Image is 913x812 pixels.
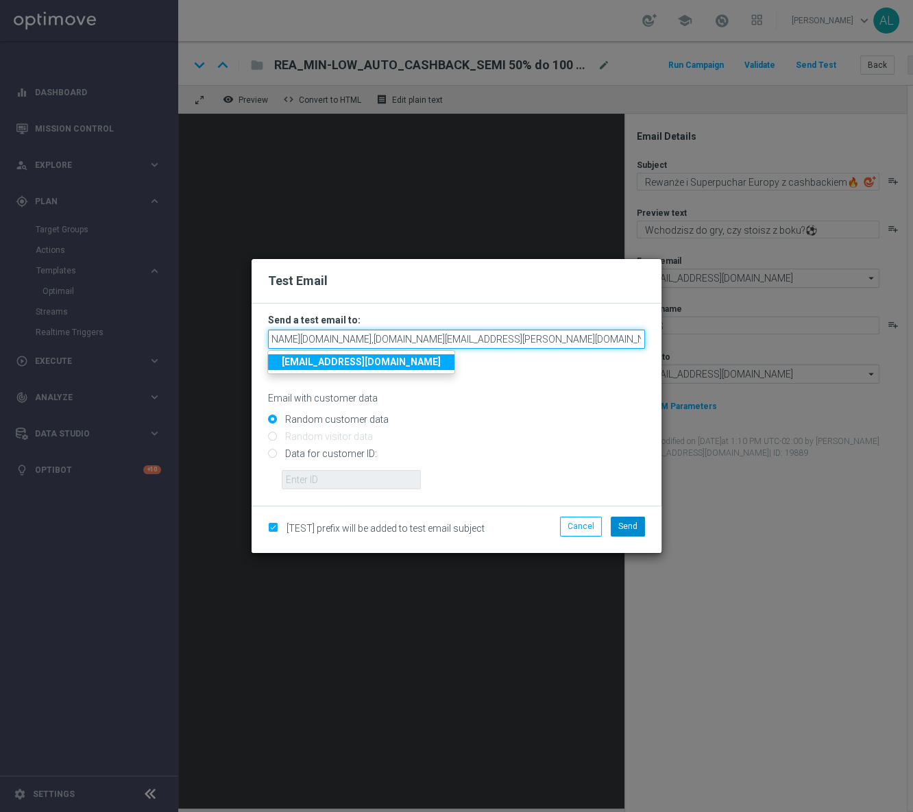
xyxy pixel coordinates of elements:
label: Random customer data [282,413,389,426]
h2: Test Email [268,273,645,289]
input: Enter ID [282,470,421,489]
p: Separate multiple addresses with commas [268,352,645,365]
h3: Send a test email to: [268,314,645,326]
span: Send [618,521,637,531]
span: [TEST] prefix will be added to test email subject [287,523,485,534]
p: Email with customer data [268,392,645,404]
a: [EMAIL_ADDRESS][DOMAIN_NAME] [268,354,454,370]
button: Cancel [560,517,602,536]
button: Send [611,517,645,536]
strong: [EMAIL_ADDRESS][DOMAIN_NAME] [282,356,441,367]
